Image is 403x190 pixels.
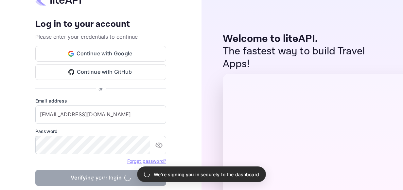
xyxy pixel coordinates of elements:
button: toggle password visibility [152,139,166,152]
a: Forget password? [127,158,166,164]
input: Enter your email address [35,105,166,124]
button: Continue with Google [35,46,166,62]
h4: Log in to your account [35,19,166,30]
button: Continue with GitHub [35,64,166,80]
a: Forget password? [127,158,166,164]
p: Welcome to liteAPI. [223,33,390,45]
p: The fastest way to build Travel Apps! [223,45,390,70]
label: Password [35,128,166,135]
p: Please enter your credentials to continue [35,33,166,41]
label: Email address [35,97,166,104]
p: or [98,85,103,92]
p: We're signing you in securely to the dashboard [154,171,259,178]
p: © 2025 liteAPI [84,175,117,182]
